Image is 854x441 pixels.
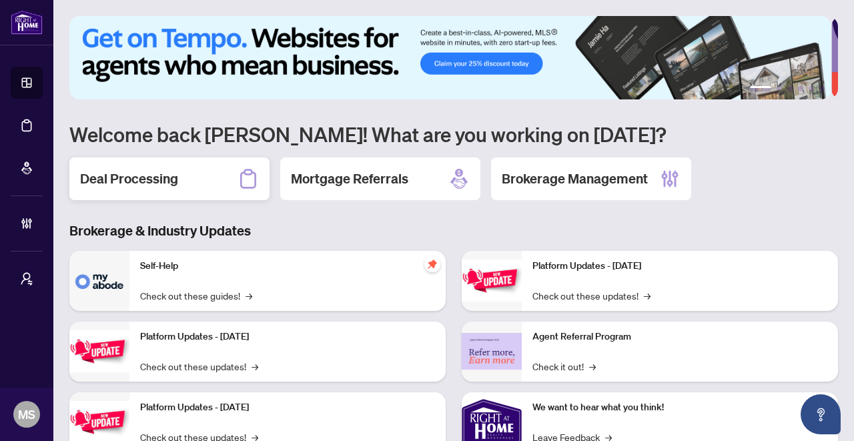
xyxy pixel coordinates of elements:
img: Platform Updates - September 16, 2025 [69,330,129,372]
p: We want to hear what you think! [532,400,827,415]
h2: Brokerage Management [502,169,648,188]
img: Self-Help [69,251,129,311]
p: Self-Help [140,259,435,274]
p: Platform Updates - [DATE] [140,330,435,344]
button: 3 [787,86,793,91]
a: Check it out!→ [532,359,596,374]
a: Check out these updates!→ [532,288,651,303]
span: user-switch [20,272,33,286]
button: 4 [798,86,803,91]
h2: Mortgage Referrals [291,169,408,188]
span: → [589,359,596,374]
img: Slide 0 [69,16,831,99]
span: → [644,288,651,303]
img: Agent Referral Program [462,333,522,370]
p: Platform Updates - [DATE] [532,259,827,274]
span: MS [18,405,35,424]
button: 6 [819,86,825,91]
p: Platform Updates - [DATE] [140,400,435,415]
h2: Deal Processing [80,169,178,188]
span: pushpin [424,256,440,272]
a: Check out these updates!→ [140,359,258,374]
p: Agent Referral Program [532,330,827,344]
button: Open asap [801,394,841,434]
button: 5 [809,86,814,91]
button: 2 [777,86,782,91]
span: → [252,359,258,374]
img: Platform Updates - June 23, 2025 [462,260,522,302]
img: logo [11,10,43,35]
button: 1 [750,86,771,91]
h1: Welcome back [PERSON_NAME]! What are you working on [DATE]? [69,121,838,147]
h3: Brokerage & Industry Updates [69,222,838,240]
span: → [246,288,252,303]
a: Check out these guides!→ [140,288,252,303]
